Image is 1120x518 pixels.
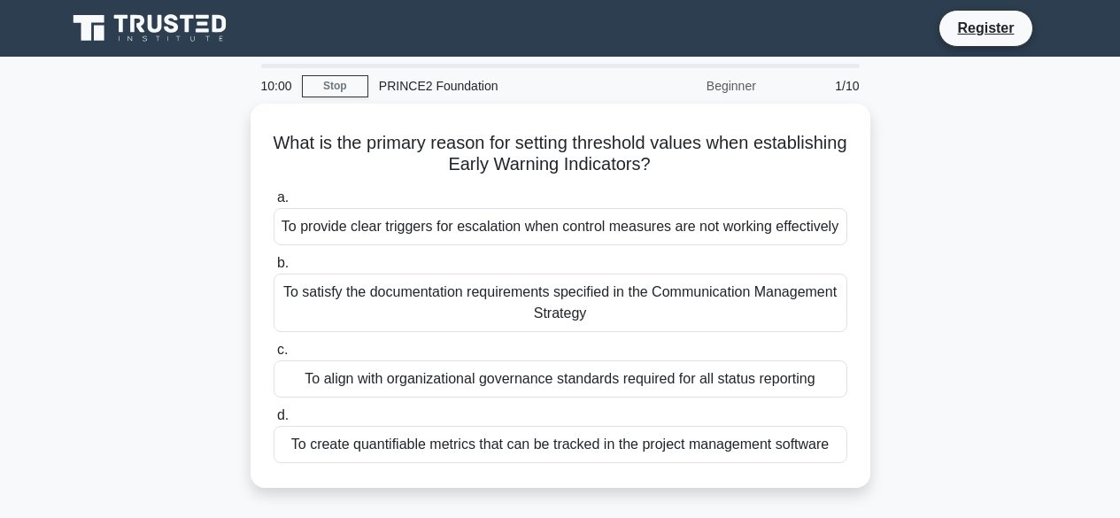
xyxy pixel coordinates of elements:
div: To align with organizational governance standards required for all status reporting [274,360,847,398]
span: d. [277,407,289,422]
span: a. [277,189,289,205]
a: Register [946,17,1024,39]
h5: What is the primary reason for setting threshold values when establishing Early Warning Indicators? [272,132,849,176]
div: To satisfy the documentation requirements specified in the Communication Management Strategy [274,274,847,332]
span: c. [277,342,288,357]
div: To provide clear triggers for escalation when control measures are not working effectively [274,208,847,245]
div: 1/10 [767,68,870,104]
div: Beginner [612,68,767,104]
div: 10:00 [251,68,302,104]
span: b. [277,255,289,270]
div: To create quantifiable metrics that can be tracked in the project management software [274,426,847,463]
div: PRINCE2 Foundation [368,68,612,104]
a: Stop [302,75,368,97]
